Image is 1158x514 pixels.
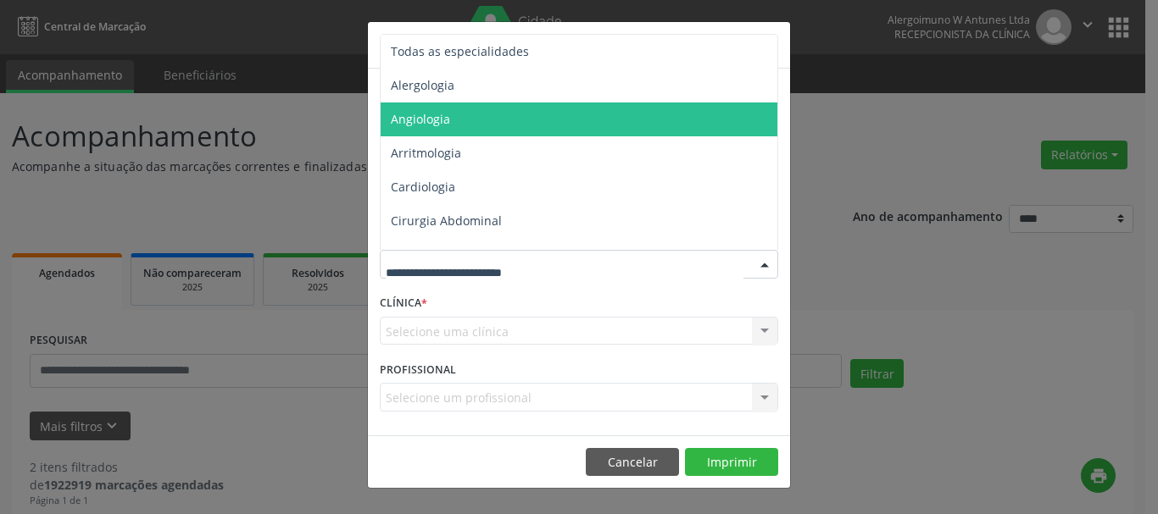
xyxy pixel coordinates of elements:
span: Cardiologia [391,179,455,195]
span: Alergologia [391,77,454,93]
button: Cancelar [586,448,679,477]
h5: Relatório de agendamentos [380,34,574,56]
span: Angiologia [391,111,450,127]
label: CLÍNICA [380,290,427,317]
button: Imprimir [685,448,778,477]
span: Cirurgia Abdominal [391,213,502,229]
span: Todas as especialidades [391,43,529,59]
span: Arritmologia [391,145,461,161]
button: Close [756,22,790,64]
span: Cirurgia Bariatrica [391,246,495,263]
label: PROFISSIONAL [380,356,456,383]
